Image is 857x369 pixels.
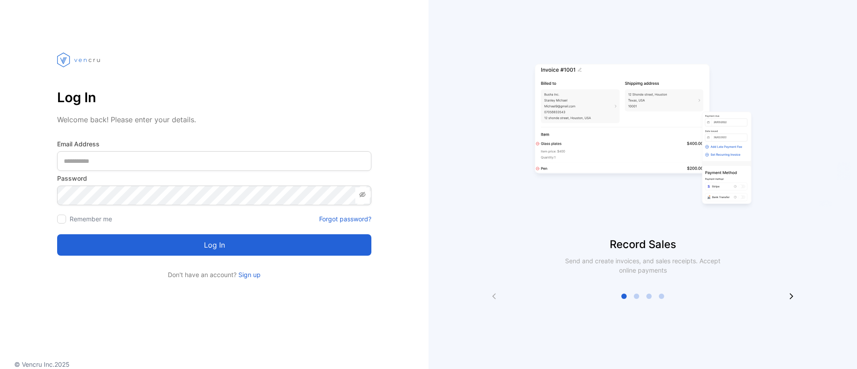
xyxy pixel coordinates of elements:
[428,236,857,253] p: Record Sales
[57,87,371,108] p: Log In
[70,215,112,223] label: Remember me
[57,36,102,84] img: vencru logo
[531,36,754,236] img: slider image
[57,139,371,149] label: Email Address
[57,234,371,256] button: Log in
[319,214,371,224] a: Forgot password?
[57,270,371,279] p: Don't have an account?
[57,114,371,125] p: Welcome back! Please enter your details.
[57,174,371,183] label: Password
[237,271,261,278] a: Sign up
[557,256,728,275] p: Send and create invoices, and sales receipts. Accept online payments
